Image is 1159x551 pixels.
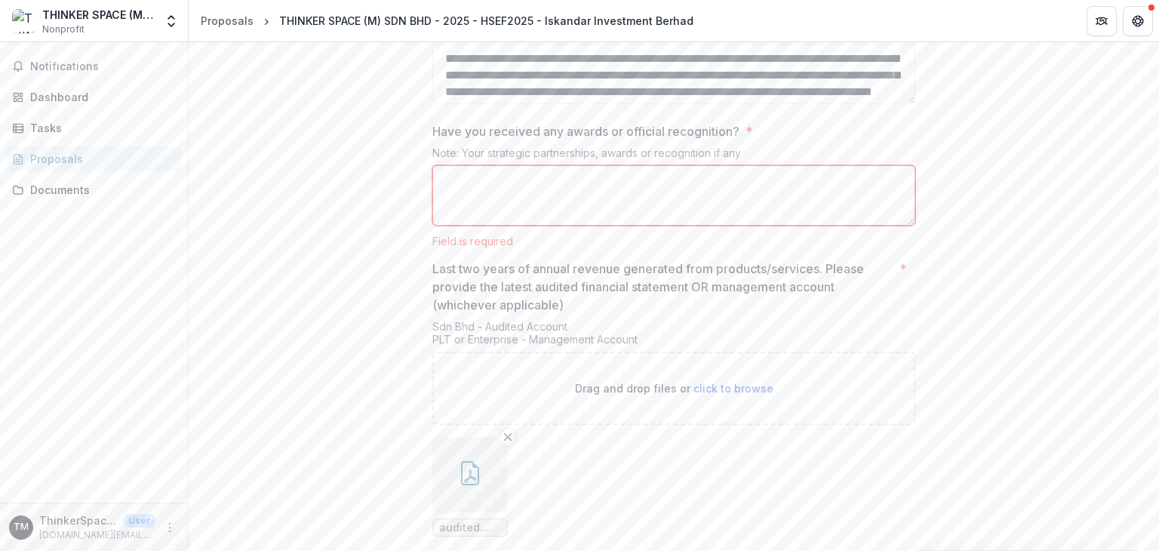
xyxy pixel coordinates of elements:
div: Sdn Bhd - Audited Account PLT or Enterprise - Management Account [432,320,915,352]
span: click to browse [693,382,773,395]
div: Dashboard [30,89,170,105]
button: Notifications [6,54,182,78]
div: Proposals [30,151,170,167]
a: Dashboard [6,85,182,109]
div: Tasks [30,120,170,136]
div: Note: Your strategic partnerships, awards or recognition if any [432,146,915,165]
p: ThinkerSpace [GEOGRAPHIC_DATA] [39,513,118,528]
button: More [161,519,179,537]
span: Notifications [30,60,176,73]
p: [DOMAIN_NAME][EMAIL_ADDRESS][DOMAIN_NAME] [39,528,155,542]
a: Proposals [195,10,260,32]
img: THINKER SPACE (M) SDN BHD [12,9,36,33]
button: Partners [1087,6,1117,36]
p: User [124,514,155,528]
button: Remove File [499,428,517,446]
a: Documents [6,177,182,202]
div: Remove Fileaudited acc [DATE]-[DATE].pdf [432,437,508,537]
a: Proposals [6,146,182,171]
div: THINKER SPACE (M) SDN BHD - 2025 - HSEF2025 - Iskandar Investment Berhad [279,13,693,29]
div: Proposals [201,13,254,29]
div: Documents [30,182,170,198]
nav: breadcrumb [195,10,699,32]
span: Nonprofit [42,23,85,36]
a: Tasks [6,115,182,140]
button: Get Help [1123,6,1153,36]
p: Drag and drop files or [575,380,773,396]
p: Last two years of annual revenue generated from products/services. Please provide the latest audi... [432,260,893,314]
div: ThinkerSpace Malaysia [14,522,29,532]
div: Field is required [432,235,915,248]
span: audited acc [DATE]-[DATE].pdf [439,522,501,534]
button: Open entity switcher [161,6,182,36]
p: Have you received any awards or official recognition? [432,122,739,140]
div: THINKER SPACE (M) SDN BHD [42,7,155,23]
